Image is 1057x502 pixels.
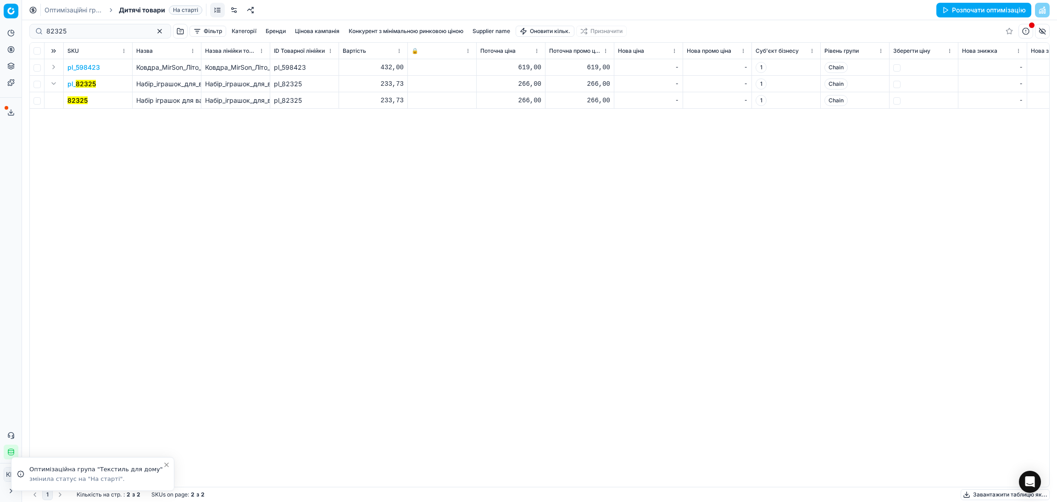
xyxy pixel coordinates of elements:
[29,465,163,474] div: Оптимізаційна група "Текстиль для дому"
[687,96,748,105] div: -
[67,79,96,89] button: pl_82325
[77,491,122,498] span: Кількість на стр.
[412,47,418,55] span: 🔒
[291,26,343,37] button: Цінова кампанія
[77,491,140,498] div: :
[45,6,103,15] a: Оптимізаційні групи
[136,80,343,88] span: Набір_іграшок_для_ванної_Tiny_Love_Спіралі,_5_шт._(1650200458)
[67,47,79,55] span: SKU
[29,489,66,500] nav: pagination
[962,96,1023,105] div: -
[480,96,541,105] div: 266,00
[29,475,163,483] div: змінила статус на "На старті".
[137,491,140,498] strong: 2
[343,79,404,89] div: 233,73
[274,63,335,72] div: pl_598423
[189,26,226,37] button: Фільтр
[228,26,260,37] button: Категорії
[824,95,848,106] span: Chain
[480,79,541,89] div: 266,00
[824,47,859,55] span: Рівень групи
[136,47,153,55] span: Назва
[196,491,199,498] strong: з
[55,489,66,500] button: Go to next page
[46,27,147,36] input: Пошук по SKU або назві
[132,491,135,498] strong: з
[274,79,335,89] div: pl_82325
[756,95,767,106] span: 1
[48,45,59,56] button: Expand all
[687,63,748,72] div: -
[824,62,848,73] span: Chain
[936,3,1031,17] button: Розпочати оптимізацію
[962,79,1023,89] div: -
[45,6,202,15] nav: breadcrumb
[201,491,205,498] strong: 2
[169,6,202,15] span: На старті
[576,26,627,37] button: Призначити
[480,47,516,55] span: Поточна ціна
[119,6,165,15] span: Дитячі товари
[549,79,610,89] div: 266,00
[127,491,130,498] strong: 2
[618,96,679,105] div: -
[549,47,601,55] span: Поточна промо ціна
[549,63,610,72] div: 619,00
[67,96,88,105] button: 82325
[205,63,266,72] div: Ковдра_MirSon_Літо_№2806_Сolor_Fun_Line_Cat_антиалергенна_140х110_см_бежева_(2200006682325)
[343,47,366,55] span: Вартість
[480,63,541,72] div: 619,00
[469,26,514,37] button: Supplier name
[136,96,335,104] span: Набір іграшок для ванної Tiny Love Спіралі, 5 шт. (1650200458)
[343,96,404,105] div: 233,73
[1019,471,1041,493] div: Open Intercom Messenger
[262,26,289,37] button: Бренди
[824,78,848,89] span: Chain
[618,47,644,55] span: Нова ціна
[516,26,574,37] button: Оновити кільк.
[618,63,679,72] div: -
[4,467,18,482] button: КM
[4,468,18,481] span: КM
[48,61,59,73] button: Expand
[756,62,767,73] span: 1
[961,489,1050,500] button: Завантажити таблицю як...
[345,26,467,37] button: Конкурент з мінімальною ринковою ціною
[161,459,172,470] button: Close toast
[76,80,96,88] mark: 82325
[893,47,930,55] span: Зберегти ціну
[756,78,767,89] span: 1
[48,78,59,89] button: Expand
[687,79,748,89] div: -
[136,63,457,71] span: Ковдра_MirSon_Літо_№2806_Сolor_Fun_Line_Cat_антиалергенна_140х110_см_бежева_(22000066 )
[205,47,257,55] span: Назва лінійки товарів
[151,491,189,498] span: SKUs on page :
[42,489,53,500] button: 1
[549,96,610,105] div: 266,00
[274,47,325,55] span: ID Товарної лінійки
[274,96,335,105] div: pl_82325
[67,79,96,89] span: pl_
[687,47,731,55] span: Нова промо ціна
[67,96,88,104] mark: 82325
[618,79,679,89] div: -
[205,96,266,105] div: Набір_іграшок_для_ванної_Tiny_Love_Спіралі,_5_шт._(1650200458)
[205,79,266,89] div: Набір_іграшок_для_ванної_Tiny_Love_Спіралі,_5_шт._(1650200458)
[29,489,40,500] button: Go to previous page
[191,491,195,498] strong: 2
[962,47,997,55] span: Нова знижка
[962,63,1023,72] div: -
[756,47,799,55] span: Суб'єкт бізнесу
[343,63,404,72] div: 432,00
[119,6,202,15] span: Дитячі товариНа старті
[67,63,100,72] button: pl_598423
